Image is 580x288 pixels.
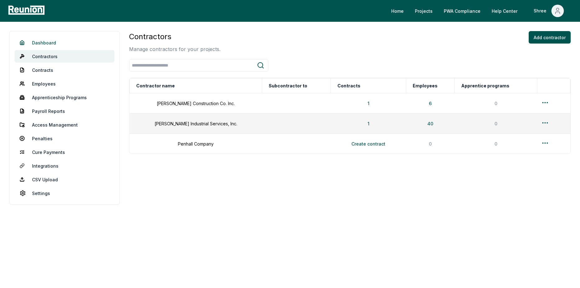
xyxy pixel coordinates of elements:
a: Cure Payments [15,146,114,158]
a: Access Management [15,118,114,131]
a: Projects [410,5,438,17]
button: 1 [363,97,374,109]
button: Add contractor [529,31,571,44]
a: Dashboard [15,36,114,49]
button: Contracts [336,80,362,92]
td: [PERSON_NAME] Construction Co. Inc. [130,93,262,114]
p: Manage contractors for your projects. [129,45,220,53]
button: 6 [424,97,437,109]
a: Home [386,5,409,17]
a: Integrations [15,160,114,172]
a: Settings [15,187,114,199]
nav: Main [386,5,574,17]
button: Shree [529,5,569,17]
a: PWA Compliance [439,5,485,17]
button: Contractor name [135,80,176,92]
a: Payroll Reports [15,105,114,117]
button: Create contract [346,137,390,150]
td: Penhall Company [130,134,262,154]
button: Apprentice programs [460,80,511,92]
a: Contracts [15,64,114,76]
h3: Contractors [129,31,220,42]
button: Subcontractor to [267,80,309,92]
button: 1 [363,117,374,130]
a: Help Center [487,5,522,17]
button: Employees [411,80,439,92]
a: CSV Upload [15,173,114,186]
button: 40 [422,117,438,130]
a: Apprenticeship Programs [15,91,114,104]
a: Penalties [15,132,114,145]
a: Employees [15,77,114,90]
a: Contractors [15,50,114,63]
td: [PERSON_NAME] Industrial Services, Inc. [130,114,262,134]
div: Shree [534,5,549,17]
